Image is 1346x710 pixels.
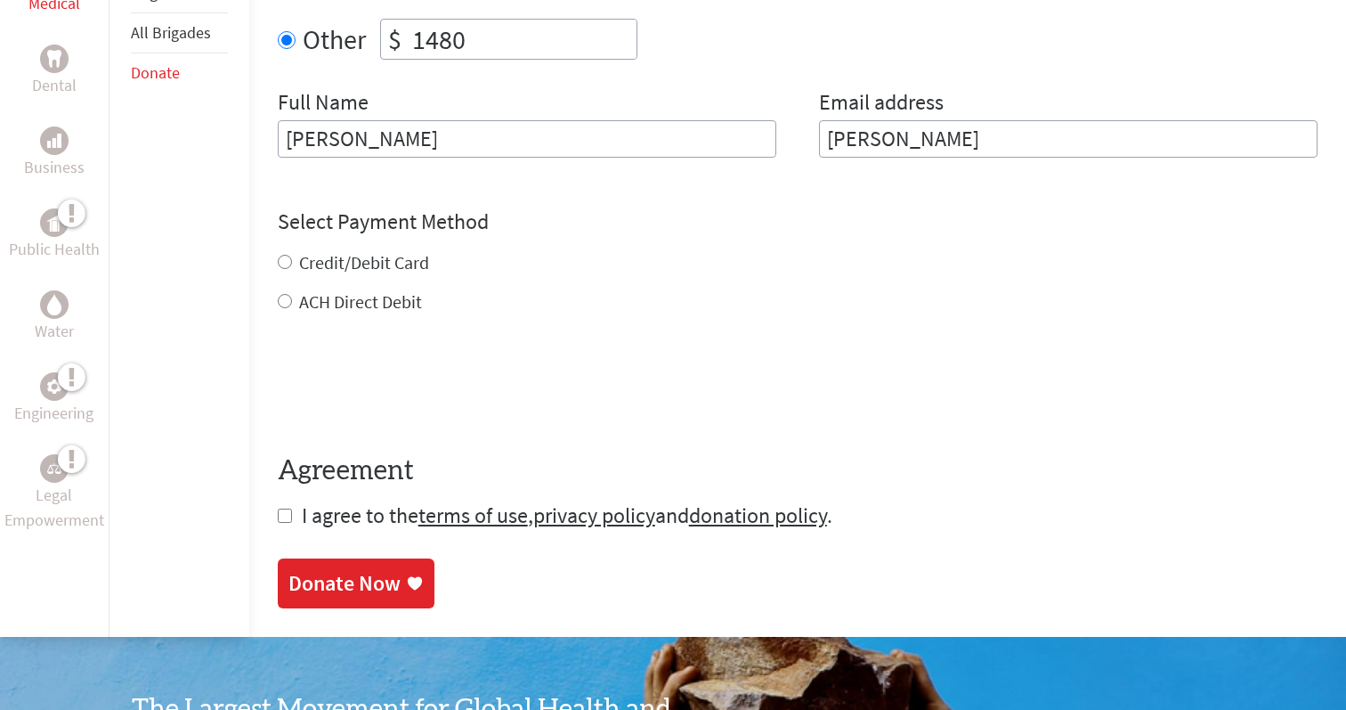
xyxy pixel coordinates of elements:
a: privacy policy [533,502,655,529]
div: Public Health [40,208,69,237]
img: Public Health [47,214,61,232]
a: Public HealthPublic Health [9,208,100,262]
p: Dental [32,73,77,98]
h4: Agreement [278,455,1318,487]
a: Legal EmpowermentLegal Empowerment [4,454,105,533]
span: I agree to the , and . [302,502,832,529]
h4: Select Payment Method [278,208,1318,236]
div: Engineering [40,372,69,401]
a: terms of use [418,502,528,529]
label: Other [303,19,366,60]
div: Water [40,290,69,319]
img: Engineering [47,379,61,394]
p: Engineering [14,401,93,426]
a: BusinessBusiness [24,126,85,180]
a: EngineeringEngineering [14,372,93,426]
a: WaterWater [35,290,74,344]
input: Your Email [819,120,1318,158]
img: Water [47,295,61,315]
input: Enter Full Name [278,120,776,158]
img: Legal Empowerment [47,463,61,474]
a: donation policy [689,502,827,529]
div: Donate Now [288,569,401,598]
p: Water [35,319,74,344]
div: Legal Empowerment [40,454,69,483]
a: Donate Now [278,559,434,608]
div: Business [40,126,69,155]
p: Public Health [9,237,100,262]
label: Credit/Debit Card [299,251,429,273]
a: Donate [131,62,180,83]
label: Email address [819,88,944,120]
img: Dental [47,51,61,68]
div: $ [381,20,409,59]
label: ACH Direct Debit [299,290,422,313]
p: Legal Empowerment [4,483,105,533]
a: All Brigades [131,22,211,43]
img: Business [47,134,61,148]
iframe: reCAPTCHA [278,350,548,420]
input: Enter Amount [409,20,637,59]
div: Dental [40,45,69,73]
p: Business [24,155,85,180]
li: Donate [131,53,228,93]
a: DentalDental [32,45,77,98]
li: All Brigades [131,13,228,53]
label: Full Name [278,88,369,120]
